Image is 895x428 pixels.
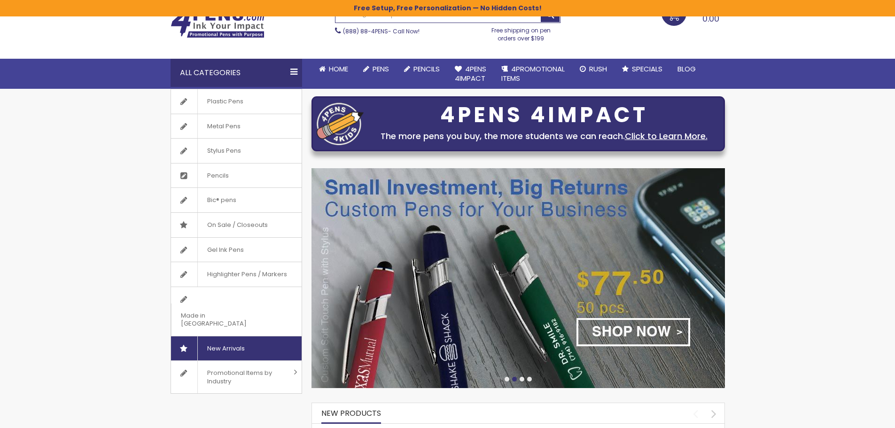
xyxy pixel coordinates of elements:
a: Metal Pens [171,114,302,139]
a: Stylus Pens [171,139,302,163]
div: All Categories [171,59,302,87]
img: 4Pens Custom Pens and Promotional Products [171,8,265,38]
span: Pencils [197,163,238,188]
a: 4Pens4impact [447,59,494,89]
span: New Products [321,408,381,419]
span: 4Pens 4impact [455,64,486,83]
a: New Arrivals [171,336,302,361]
span: Gel Ink Pens [197,238,253,262]
span: New Arrivals [197,336,254,361]
a: Pens [356,59,397,79]
span: Promotional Items by Industry [197,361,290,393]
a: Click to Learn More. [625,130,708,142]
span: Made in [GEOGRAPHIC_DATA] [171,303,278,336]
a: Pencils [397,59,447,79]
a: 4PROMOTIONALITEMS [494,59,572,89]
a: On Sale / Closeouts [171,213,302,237]
span: Bic® pens [197,188,246,212]
span: On Sale / Closeouts [197,213,277,237]
a: Gel Ink Pens [171,238,302,262]
span: Stylus Pens [197,139,250,163]
a: Made in [GEOGRAPHIC_DATA] [171,287,302,336]
div: 4PENS 4IMPACT [368,105,720,125]
span: Pens [373,64,389,74]
span: Metal Pens [197,114,250,139]
div: The more pens you buy, the more students we can reach. [368,130,720,143]
a: Specials [615,59,670,79]
span: Blog [677,64,696,74]
a: Blog [670,59,703,79]
a: Plastic Pens [171,89,302,114]
span: - Call Now! [343,27,420,35]
a: Rush [572,59,615,79]
a: Bic® pens [171,188,302,212]
a: Home [311,59,356,79]
div: Free shipping on pen orders over $199 [482,23,560,42]
a: Pencils [171,163,302,188]
span: Specials [632,64,662,74]
a: Highlighter Pens / Markers [171,262,302,287]
img: four_pen_logo.png [317,102,364,145]
span: 4PROMOTIONAL ITEMS [501,64,565,83]
a: (888) 88-4PENS [343,27,388,35]
span: 0.00 [702,13,719,24]
span: Plastic Pens [197,89,253,114]
span: Highlighter Pens / Markers [197,262,296,287]
img: /custom-soft-touch-pen-metal-barrel.html [311,168,725,388]
span: Rush [589,64,607,74]
span: Pencils [413,64,440,74]
span: Home [329,64,348,74]
a: Promotional Items by Industry [171,361,302,393]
